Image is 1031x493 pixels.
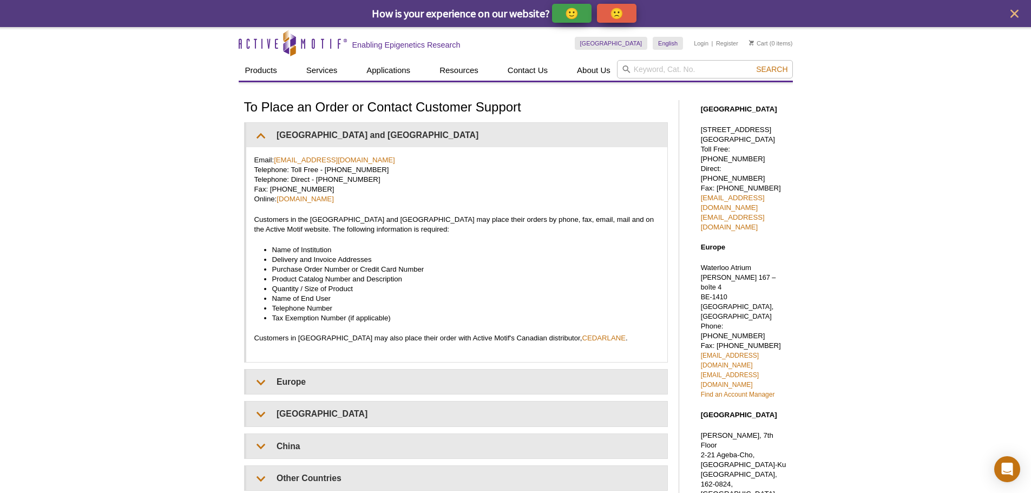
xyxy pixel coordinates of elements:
[749,40,768,47] a: Cart
[701,391,775,398] a: Find an Account Manager
[246,123,667,147] summary: [GEOGRAPHIC_DATA] and [GEOGRAPHIC_DATA]
[254,333,659,343] p: Customers in [GEOGRAPHIC_DATA] may also place their order with Active Motif's Canadian distributo...
[272,294,648,304] li: Name of End User
[712,37,713,50] li: |
[653,37,683,50] a: English
[246,402,667,426] summary: [GEOGRAPHIC_DATA]
[701,411,777,419] strong: [GEOGRAPHIC_DATA]
[1008,7,1021,21] button: close
[749,37,793,50] li: (0 items)
[753,64,791,74] button: Search
[246,466,667,490] summary: Other Countries
[701,274,776,320] span: [PERSON_NAME] 167 – boîte 4 BE-1410 [GEOGRAPHIC_DATA], [GEOGRAPHIC_DATA]
[575,37,648,50] a: [GEOGRAPHIC_DATA]
[272,245,648,255] li: Name of Institution
[433,60,485,81] a: Resources
[272,313,648,323] li: Tax Exemption Number (if applicable)
[701,105,777,113] strong: [GEOGRAPHIC_DATA]
[701,352,759,369] a: [EMAIL_ADDRESS][DOMAIN_NAME]
[300,60,344,81] a: Services
[272,304,648,313] li: Telephone Number
[272,274,648,284] li: Product Catalog Number and Description
[246,370,667,394] summary: Europe
[994,456,1020,482] div: Open Intercom Messenger
[239,60,284,81] a: Products
[701,243,725,251] strong: Europe
[565,6,579,20] p: 🙂
[360,60,417,81] a: Applications
[501,60,554,81] a: Contact Us
[274,156,395,164] a: [EMAIL_ADDRESS][DOMAIN_NAME]
[352,40,461,50] h2: Enabling Epigenetics Research
[570,60,617,81] a: About Us
[272,255,648,265] li: Delivery and Invoice Addresses
[716,40,738,47] a: Register
[701,194,765,212] a: [EMAIL_ADDRESS][DOMAIN_NAME]
[701,125,787,232] p: [STREET_ADDRESS] [GEOGRAPHIC_DATA] Toll Free: [PHONE_NUMBER] Direct: [PHONE_NUMBER] Fax: [PHONE_N...
[701,263,787,399] p: Waterloo Atrium Phone: [PHONE_NUMBER] Fax: [PHONE_NUMBER]
[246,434,667,458] summary: China
[617,60,793,78] input: Keyword, Cat. No.
[272,265,648,274] li: Purchase Order Number or Credit Card Number
[694,40,708,47] a: Login
[701,213,765,231] a: [EMAIL_ADDRESS][DOMAIN_NAME]
[277,195,334,203] a: [DOMAIN_NAME]
[749,40,754,45] img: Your Cart
[254,215,659,234] p: Customers in the [GEOGRAPHIC_DATA] and [GEOGRAPHIC_DATA] may place their orders by phone, fax, em...
[756,65,787,74] span: Search
[244,100,668,116] h1: To Place an Order or Contact Customer Support
[582,334,626,342] a: CEDARLANE
[372,6,550,20] span: How is your experience on our website?
[701,371,759,389] a: [EMAIL_ADDRESS][DOMAIN_NAME]
[254,155,659,204] p: Email: Telephone: Toll Free - [PHONE_NUMBER] Telephone: Direct - [PHONE_NUMBER] Fax: [PHONE_NUMBE...
[272,284,648,294] li: Quantity / Size of Product
[610,6,623,20] p: 🙁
